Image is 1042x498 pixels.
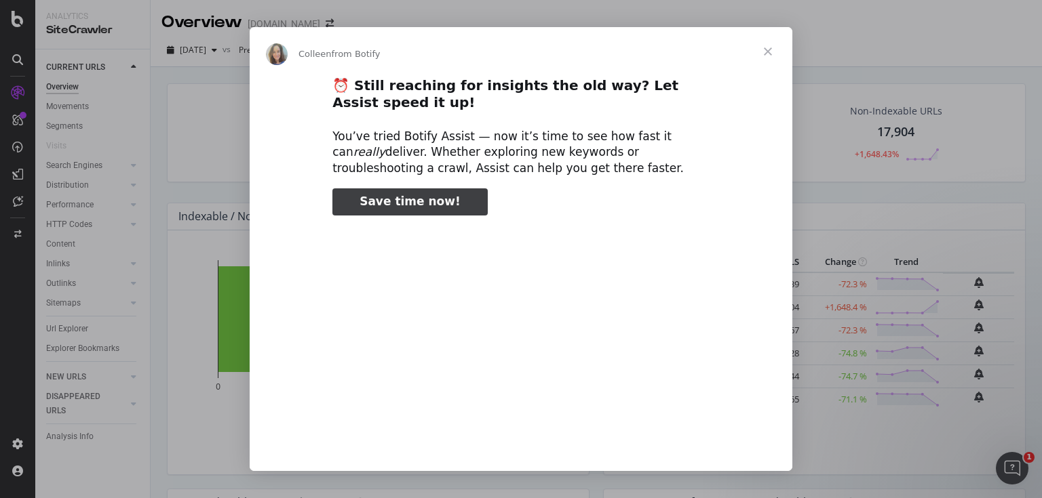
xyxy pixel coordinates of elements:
span: from Botify [332,49,381,59]
span: Colleen [298,49,332,59]
span: Save time now! [360,194,461,208]
a: Save time now! [332,188,488,215]
span: Close [744,27,792,76]
div: You’ve tried Botify Assist — now it’s time to see how fast it can deliver. Whether exploring new ... [332,129,710,177]
i: really [353,145,385,159]
img: Profile image for Colleen [266,43,288,65]
h2: ⏰ Still reaching for insights the old way? Let Assist speed it up! [332,77,710,119]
